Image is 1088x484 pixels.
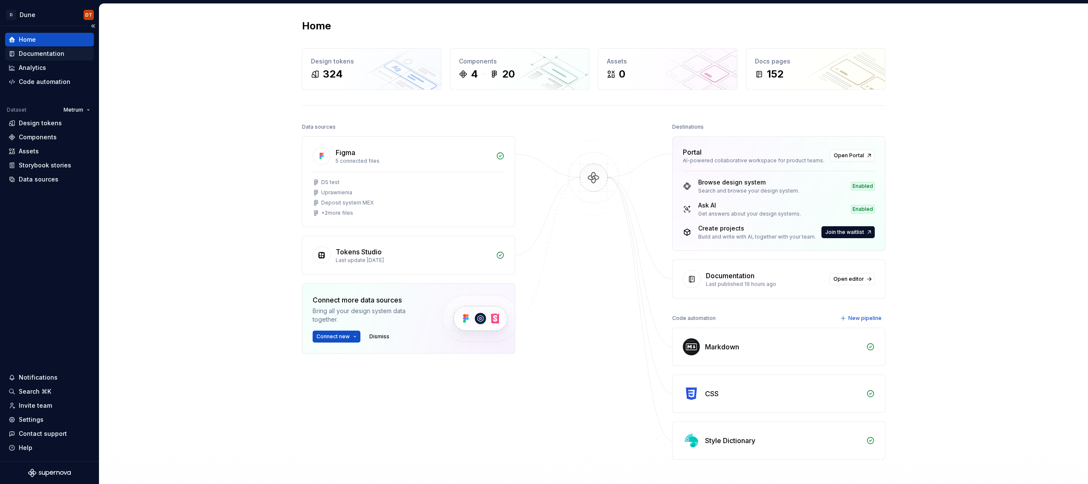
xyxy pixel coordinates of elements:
[5,116,94,130] a: Design tokens
[19,429,67,438] div: Contact support
[450,48,589,90] a: Components420
[834,152,864,159] span: Open Portal
[698,201,801,210] div: Ask AI
[5,399,94,412] a: Invite team
[5,173,94,186] a: Data sources
[336,147,355,158] div: Figma
[5,413,94,426] a: Settings
[85,12,92,18] div: DT
[19,49,64,58] div: Documentation
[313,307,428,324] div: Bring all your design system data together.
[19,401,52,410] div: Invite team
[683,147,702,157] div: Portal
[19,35,36,44] div: Home
[706,271,754,281] div: Documentation
[698,187,799,194] div: Search and browse your design system.
[825,229,864,236] span: Join the waitlist
[705,342,739,352] div: Markdown
[5,61,94,75] a: Analytics
[366,331,393,343] button: Dismiss
[87,20,99,32] button: Collapse sidebar
[821,226,875,238] button: Join the waitlist
[672,121,704,133] div: Destinations
[336,247,382,257] div: Tokens Studio
[5,371,94,384] button: Notifications
[302,48,441,90] a: Design tokens324
[5,47,94,60] a: Documentation
[838,312,885,324] button: New pipeline
[311,57,432,66] div: Design tokens
[830,273,875,285] a: Open editor
[833,276,864,282] span: Open editor
[698,233,816,240] div: Build and write with AI, together with your team.
[321,179,339,186] div: DS test
[5,130,94,144] a: Components
[6,10,16,20] div: D
[64,107,83,113] span: Metrum
[19,161,71,170] div: Storybook stories
[313,331,360,343] button: Connect new
[321,210,353,216] div: + 2 more files
[698,224,816,233] div: Create projects
[5,33,94,46] a: Home
[302,236,515,275] a: Tokens StudioLast update [DATE]
[706,281,824,288] div: Last published 19 hours ago
[5,158,94,172] a: Storybook stories
[19,78,70,86] div: Code automation
[19,444,32,452] div: Help
[19,63,46,72] div: Analytics
[607,57,728,66] div: Assets
[302,121,336,133] div: Data sources
[698,210,801,217] div: Get answers about your design systems.
[848,315,882,322] span: New pipeline
[321,189,352,196] div: Uprawnienia
[7,107,26,113] div: Dataset
[459,57,580,66] div: Components
[5,385,94,398] button: Search ⌘K
[471,67,478,81] div: 4
[5,427,94,441] button: Contact support
[302,136,515,227] a: Figma5 connected filesDS testUprawnieniaDeposit system MEX+2more files
[619,67,625,81] div: 0
[502,67,515,81] div: 20
[60,104,94,116] button: Metrum
[28,469,71,477] svg: Supernova Logo
[5,441,94,455] button: Help
[316,333,350,340] span: Connect new
[313,295,428,305] div: Connect more data sources
[851,182,875,190] div: Enabled
[19,175,58,184] div: Data sources
[336,158,491,164] div: 5 connected files
[5,75,94,89] a: Code automation
[19,387,51,396] div: Search ⌘K
[19,119,62,127] div: Design tokens
[302,19,331,33] h2: Home
[20,11,35,19] div: Dune
[336,257,491,264] div: Last update [DATE]
[830,150,875,161] a: Open Portal
[767,67,783,81] div: 152
[323,67,343,81] div: 324
[672,312,716,324] div: Code automation
[5,144,94,158] a: Assets
[705,389,719,399] div: CSS
[683,157,825,164] div: AI-powered collaborative workspace for product teams.
[19,133,57,141] div: Components
[755,57,876,66] div: Docs pages
[19,147,39,156] div: Assets
[19,373,58,382] div: Notifications
[369,333,389,340] span: Dismiss
[598,48,737,90] a: Assets0
[705,435,755,446] div: Style Dictionary
[746,48,885,90] a: Docs pages152
[698,178,799,187] div: Browse design system
[2,6,97,24] button: DDuneDT
[321,199,374,206] div: Deposit system MEX
[851,205,875,213] div: Enabled
[19,415,44,424] div: Settings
